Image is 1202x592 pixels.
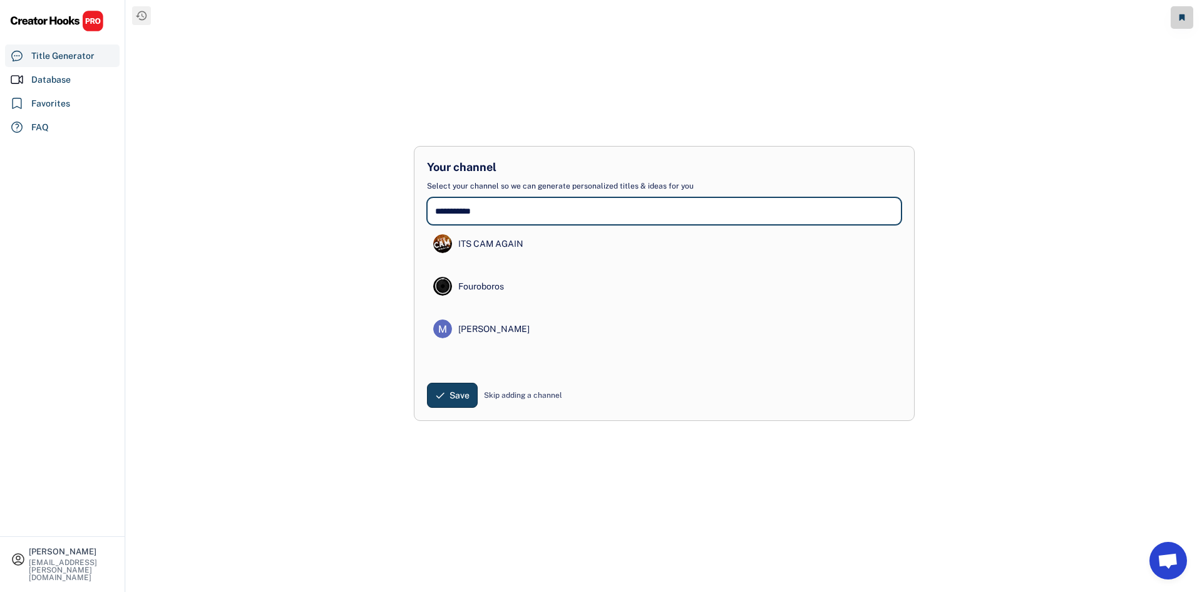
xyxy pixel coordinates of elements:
[31,73,71,86] div: Database
[29,548,114,556] div: [PERSON_NAME]
[484,390,562,401] div: Skip adding a channel
[10,10,104,32] img: CHPRO%20Logo.svg
[31,97,70,110] div: Favorites
[433,277,452,296] img: BY3T8b7iQ-i6hzM705LUEdLMkmZR7vwKeJb9obhQKefJcHHeNHLRLX6xPSikZh2lcX7J_ZgXskQ=s88-c-k-c0xffffffff-n...
[31,121,49,134] div: FAQ
[31,49,95,63] div: Title Generator
[458,238,523,251] div: ITS CAM AGAIN
[427,181,694,192] div: Select your channel so we can generate personalized titles & ideas for you
[433,234,452,253] img: ax-RLXRll87Jrn2YcIlks7NvnNsQtciKRTX26luDCj_AIcg6iol2LBQWB4BCJYcfwGlYwXaPnw=s88-c-k-c0xffffffff-no...
[427,159,496,175] div: Your channel
[427,383,478,408] button: Save
[433,319,452,338] img: AIdro_nN_xFYBwLAba0fX48V-pfQlSvz7fcdki5OWaY96H4=s88-c-k-c0xffffffff-no-rj-mo
[29,559,114,581] div: [EMAIL_ADDRESS][PERSON_NAME][DOMAIN_NAME]
[458,323,530,336] div: [PERSON_NAME]
[458,281,504,293] div: Fouroboros
[1149,542,1187,579] a: Open chat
